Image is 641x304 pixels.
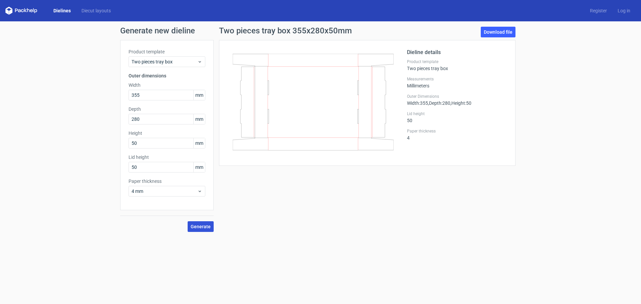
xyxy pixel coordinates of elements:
h2: Dieline details [407,48,507,56]
label: Paper thickness [129,178,205,185]
label: Width [129,82,205,88]
span: , Height : 50 [450,100,471,106]
span: mm [193,162,205,172]
span: 4 mm [132,188,197,195]
h1: Two pieces tray box 355x280x50mm [219,27,352,35]
div: 4 [407,128,507,140]
a: Diecut layouts [76,7,116,14]
span: , Depth : 280 [428,100,450,106]
div: 50 [407,111,507,123]
span: Width : 355 [407,100,428,106]
span: Two pieces tray box [132,58,197,65]
a: Download file [481,27,515,37]
span: Generate [191,224,211,229]
span: mm [193,90,205,100]
h1: Generate new dieline [120,27,521,35]
a: Register [585,7,612,14]
label: Lid height [129,154,205,161]
span: mm [193,114,205,124]
label: Lid height [407,111,507,116]
a: Log in [612,7,636,14]
div: Millimeters [407,76,507,88]
label: Depth [129,106,205,112]
label: Height [129,130,205,136]
label: Outer Dimensions [407,94,507,99]
label: Product template [129,48,205,55]
div: Two pieces tray box [407,59,507,71]
label: Paper thickness [407,128,507,134]
button: Generate [188,221,214,232]
label: Measurements [407,76,507,82]
a: Dielines [48,7,76,14]
h3: Outer dimensions [129,72,205,79]
label: Product template [407,59,507,64]
span: mm [193,138,205,148]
